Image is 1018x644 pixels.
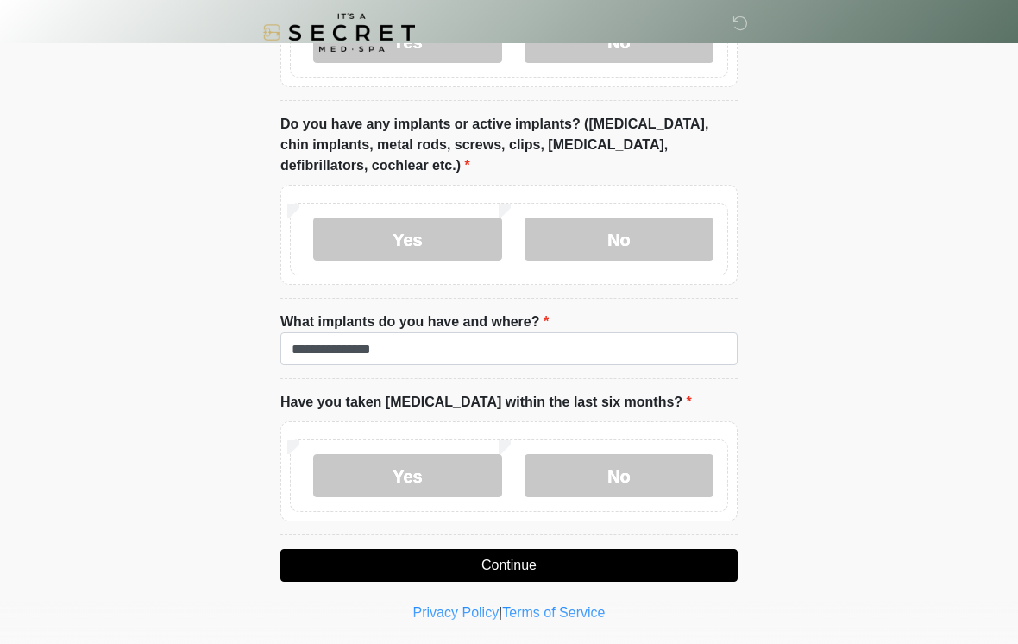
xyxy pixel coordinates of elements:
label: Have you taken [MEDICAL_DATA] within the last six months? [280,392,692,413]
label: Yes [313,218,502,261]
img: It's A Secret Med Spa Logo [263,13,415,52]
label: Yes [313,454,502,497]
label: No [525,218,713,261]
label: What implants do you have and where? [280,312,549,332]
button: Continue [280,549,738,582]
a: Privacy Policy [413,605,500,620]
a: Terms of Service [502,605,605,620]
a: | [499,605,502,620]
label: Do you have any implants or active implants? ([MEDICAL_DATA], chin implants, metal rods, screws, ... [280,114,738,176]
label: No [525,454,713,497]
